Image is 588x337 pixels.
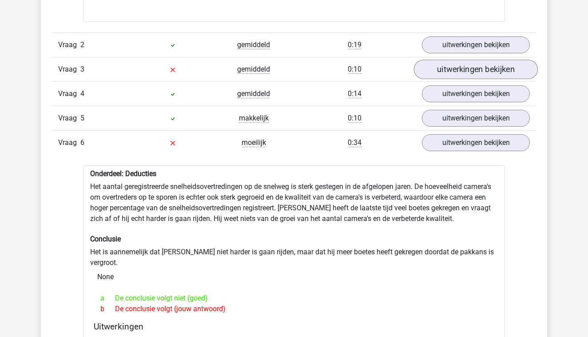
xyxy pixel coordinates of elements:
a: uitwerkingen bekijken [422,36,530,53]
h6: Conclusie [90,235,498,243]
span: 3 [80,65,84,73]
div: De conclusie volgt (jouw antwoord) [94,304,494,314]
span: Vraag [58,64,80,75]
span: Vraag [58,113,80,124]
span: 5 [80,114,84,122]
span: 4 [80,89,84,98]
span: 6 [80,138,84,147]
span: 0:10 [348,114,362,123]
span: gemiddeld [237,40,270,49]
span: 0:14 [348,89,362,98]
span: Vraag [58,137,80,148]
span: 0:34 [348,138,362,147]
span: 0:19 [348,40,362,49]
div: De conclusie volgt niet (goed) [94,293,494,304]
a: uitwerkingen bekijken [422,134,530,151]
a: uitwerkingen bekijken [414,60,538,79]
span: a [100,293,115,304]
h4: Uitwerkingen [94,321,494,332]
span: gemiddeld [237,89,270,98]
span: b [100,304,115,314]
span: Vraag [58,88,80,99]
span: Vraag [58,40,80,50]
h6: Onderdeel: Deducties [90,169,498,178]
a: uitwerkingen bekijken [422,110,530,127]
div: None [90,268,498,286]
a: uitwerkingen bekijken [422,85,530,102]
span: 0:10 [348,65,362,74]
span: moeilijk [242,138,266,147]
span: gemiddeld [237,65,270,74]
span: 2 [80,40,84,49]
span: makkelijk [239,114,269,123]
